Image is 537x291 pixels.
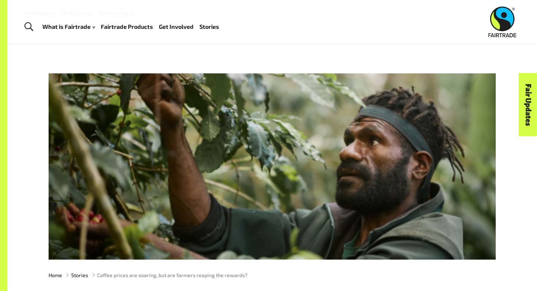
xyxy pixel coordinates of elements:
[71,271,88,279] a: Stories
[101,22,153,32] a: Fairtrade Products
[159,22,194,32] a: Get Involved
[23,10,53,16] a: For business
[49,271,62,279] a: Home
[199,22,219,32] a: Stories
[61,10,92,16] a: Media Centre
[99,10,135,16] a: Partners Log In
[97,271,247,279] span: Coffee prices are soaring, but are farmers reaping the rewards?
[488,7,517,37] img: Fairtrade Australia New Zealand logo
[42,22,95,32] a: What is Fairtrade
[20,18,38,36] a: Toggle Search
